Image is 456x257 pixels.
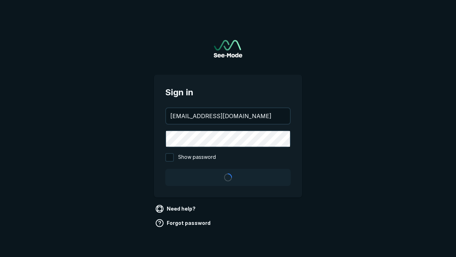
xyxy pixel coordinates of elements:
span: Show password [178,153,216,162]
input: your@email.com [166,108,290,124]
a: Forgot password [154,217,213,229]
a: Go to sign in [214,40,242,57]
span: Sign in [165,86,291,99]
a: Need help? [154,203,198,215]
img: See-Mode Logo [214,40,242,57]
